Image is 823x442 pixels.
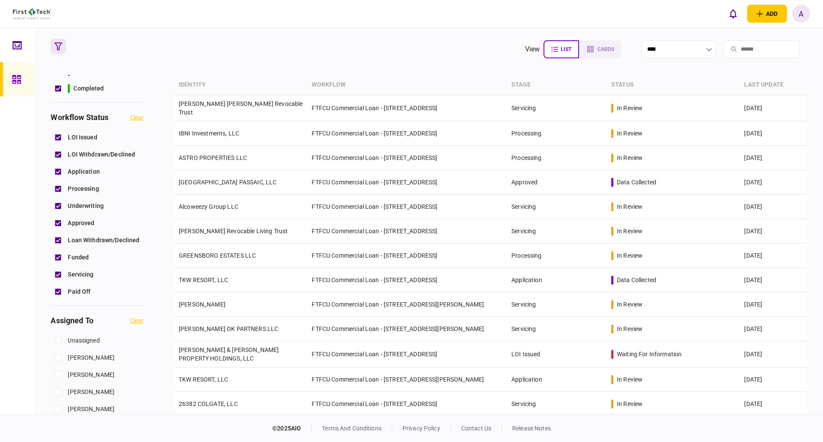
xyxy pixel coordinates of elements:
td: Processing [507,121,607,146]
span: Funded [68,253,89,262]
button: clear [130,317,144,324]
div: in review [617,129,643,138]
td: [DATE] [740,95,806,121]
td: [DATE] [740,317,806,341]
span: cards [598,46,614,52]
span: Approved [68,219,94,228]
th: last update [740,75,806,95]
a: TKW RESORT, LLC [179,277,228,283]
a: ASTRO PROPERTIES LLC [179,154,247,161]
td: [DATE] [740,219,806,244]
td: [DATE] [740,170,806,195]
td: FTFCU Commercial Loan - [STREET_ADDRESS] [307,146,507,170]
span: Loan Withdrawn/Declined [68,236,139,245]
a: [GEOGRAPHIC_DATA] PASSAIC, LLC [179,179,277,186]
span: LOI Issued [68,133,97,142]
button: open notifications list [724,5,742,23]
td: [DATE] [740,195,806,219]
td: [DATE] [740,292,806,317]
span: [PERSON_NAME] [68,405,114,414]
div: in review [617,104,643,112]
th: identity [174,75,307,95]
button: cards [579,40,621,58]
div: waiting for information [617,350,682,358]
td: Approved [507,170,607,195]
span: [PERSON_NAME] [68,388,114,397]
div: in review [617,300,643,309]
div: © 2025 AIO [272,424,312,433]
a: [PERSON_NAME] Revocable Living Trust [179,228,288,235]
td: LOI Issued [507,341,607,367]
td: Application [507,268,607,292]
span: unassigned [68,336,99,345]
td: Servicing [507,317,607,341]
td: Servicing [507,95,607,121]
span: LOI Withdrawn/Declined [68,150,135,159]
td: Application [507,367,607,392]
td: Servicing [507,392,607,416]
td: FTFCU Commercial Loan - [STREET_ADDRESS] [307,219,507,244]
a: 26382 COLGATE, LLC [179,400,238,407]
div: in review [617,202,643,211]
td: FTFCU Commercial Loan - [STREET_ADDRESS] [307,392,507,416]
div: in review [617,325,643,333]
td: FTFCU Commercial Loan - [STREET_ADDRESS] [307,121,507,146]
td: [DATE] [740,341,806,367]
th: status [607,75,740,95]
td: FTFCU Commercial Loan - [STREET_ADDRESS] [307,170,507,195]
img: client company logo [13,8,51,19]
td: [DATE] [740,268,806,292]
td: [DATE] [740,367,806,392]
a: [PERSON_NAME] & [PERSON_NAME] PROPERTY HOLDINGS, LLC [179,346,279,362]
a: Alcoweezy Group LLC [179,203,238,210]
h3: workflow status [51,114,108,121]
span: [PERSON_NAME] [68,353,114,362]
td: FTFCU Commercial Loan - [STREET_ADDRESS] [307,95,507,121]
button: list [544,40,579,58]
th: stage [507,75,607,95]
a: release notes [512,425,551,432]
td: [DATE] [740,146,806,170]
td: FTFCU Commercial Loan - [STREET_ADDRESS] [307,341,507,367]
a: contact us [461,425,491,432]
button: clear [130,114,144,121]
div: data collected [617,178,656,186]
div: in review [617,227,643,235]
div: in review [617,251,643,260]
span: Underwriting [68,201,104,210]
span: completed [73,84,104,93]
a: [PERSON_NAME] OK PARTNERS LLC [179,325,278,332]
span: Paid Off [68,287,90,296]
td: Servicing [507,292,607,317]
span: Servicing [68,270,93,279]
h3: assigned to [51,317,93,325]
td: FTFCU Commercial Loan - [STREET_ADDRESS][PERSON_NAME] [307,367,507,392]
a: IBNI Investments, LLC [179,130,239,137]
div: data collected [617,276,656,284]
button: A [792,5,810,23]
div: in review [617,153,643,162]
td: [DATE] [740,121,806,146]
td: [DATE] [740,392,806,416]
a: [PERSON_NAME] [PERSON_NAME] Revocable Trust [179,100,303,116]
td: Servicing [507,195,607,219]
span: Application [68,167,99,176]
a: terms and conditions [322,425,381,432]
td: Processing [507,244,607,268]
a: TKW RESORT, LLC [179,376,228,383]
td: FTFCU Commercial Loan - [STREET_ADDRESS] [307,244,507,268]
div: view [525,44,540,54]
td: FTFCU Commercial Loan - [STREET_ADDRESS] [307,268,507,292]
td: FTFCU Commercial Loan - [STREET_ADDRESS][PERSON_NAME] [307,317,507,341]
td: Processing [507,146,607,170]
span: Processing [68,184,99,193]
a: [PERSON_NAME] [179,301,225,308]
button: open adding identity options [747,5,787,23]
div: in review [617,400,643,408]
a: privacy policy [402,425,440,432]
td: Servicing [507,219,607,244]
td: [DATE] [740,244,806,268]
span: list [561,46,571,52]
td: FTFCU Commercial Loan - [STREET_ADDRESS] [307,195,507,219]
